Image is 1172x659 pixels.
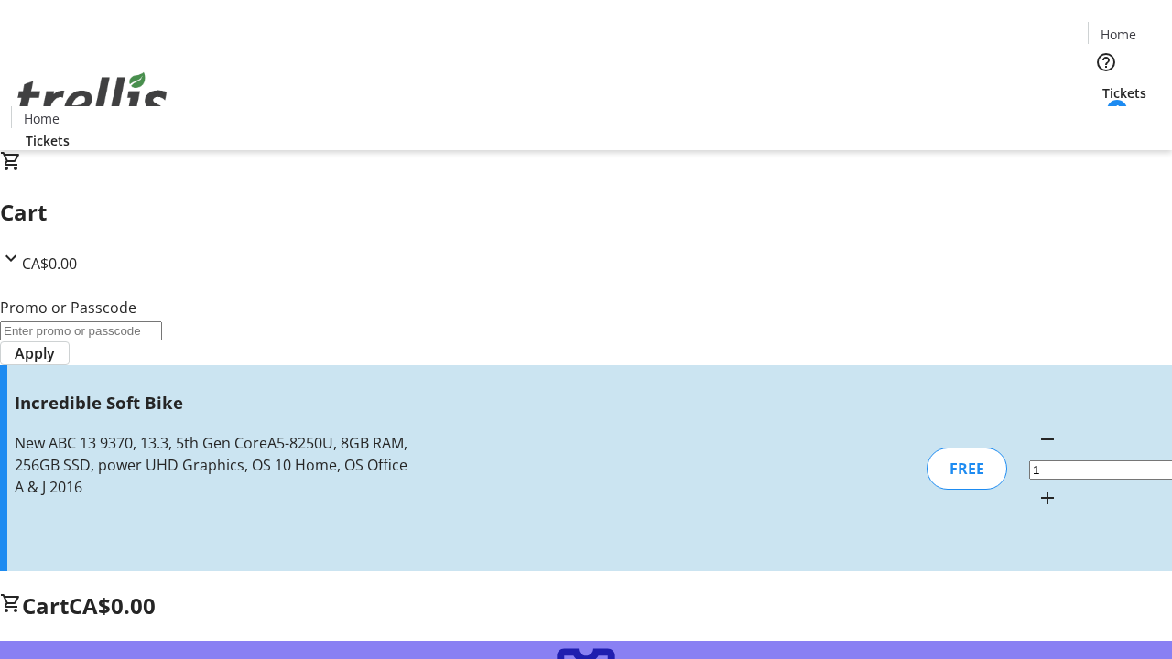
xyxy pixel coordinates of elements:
span: Home [1101,25,1136,44]
h3: Incredible Soft Bike [15,390,415,416]
button: Help [1088,44,1124,81]
span: Tickets [1102,83,1146,103]
a: Tickets [11,131,84,150]
button: Cart [1088,103,1124,139]
span: Apply [15,342,55,364]
a: Home [12,109,71,128]
span: CA$0.00 [22,254,77,274]
button: Increment by one [1029,480,1066,516]
span: Tickets [26,131,70,150]
div: New ABC 13 9370, 13.3, 5th Gen CoreA5-8250U, 8GB RAM, 256GB SSD, power UHD Graphics, OS 10 Home, ... [15,432,415,498]
div: FREE [927,448,1007,490]
span: CA$0.00 [69,590,156,621]
a: Tickets [1088,83,1161,103]
a: Home [1089,25,1147,44]
span: Home [24,109,60,128]
img: Orient E2E Organization jrbnBDtHAO's Logo [11,52,174,144]
button: Decrement by one [1029,421,1066,458]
